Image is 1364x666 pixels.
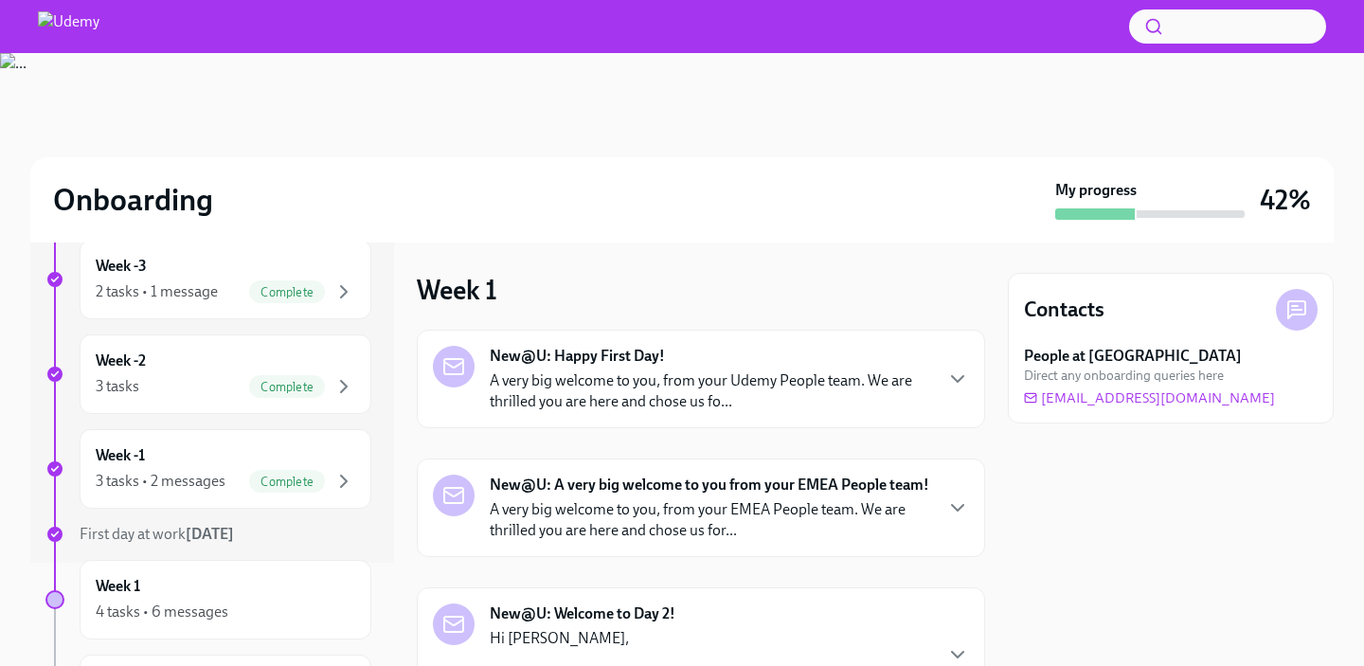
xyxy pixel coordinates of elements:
[96,471,225,492] div: 3 tasks • 2 messages
[1024,367,1224,385] span: Direct any onboarding queries here
[249,475,325,489] span: Complete
[45,429,371,509] a: Week -13 tasks • 2 messagesComplete
[417,273,497,307] h3: Week 1
[490,499,931,541] p: A very big welcome to you, from your EMEA People team. We are thrilled you are here and chose us ...
[490,475,929,495] strong: New@U: A very big welcome to you from your EMEA People team!
[45,334,371,414] a: Week -23 tasksComplete
[96,602,228,622] div: 4 tasks • 6 messages
[1260,183,1311,217] h3: 42%
[96,256,147,277] h6: Week -3
[249,380,325,394] span: Complete
[490,346,665,367] strong: New@U: Happy First Day!
[249,285,325,299] span: Complete
[96,351,146,371] h6: Week -2
[96,576,140,597] h6: Week 1
[490,628,931,649] p: Hi [PERSON_NAME],
[45,524,371,545] a: First day at work[DATE]
[38,11,99,42] img: Udemy
[96,281,218,302] div: 2 tasks • 1 message
[96,445,145,466] h6: Week -1
[45,240,371,319] a: Week -32 tasks • 1 messageComplete
[96,376,139,397] div: 3 tasks
[1055,180,1137,201] strong: My progress
[80,525,234,543] span: First day at work
[490,603,675,624] strong: New@U: Welcome to Day 2!
[1024,388,1275,407] a: [EMAIL_ADDRESS][DOMAIN_NAME]
[490,370,931,412] p: A very big welcome to you, from your Udemy People team. We are thrilled you are here and chose us...
[1024,296,1104,324] h4: Contacts
[53,181,213,219] h2: Onboarding
[1024,346,1242,367] strong: People at [GEOGRAPHIC_DATA]
[45,560,371,639] a: Week 14 tasks • 6 messages
[186,525,234,543] strong: [DATE]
